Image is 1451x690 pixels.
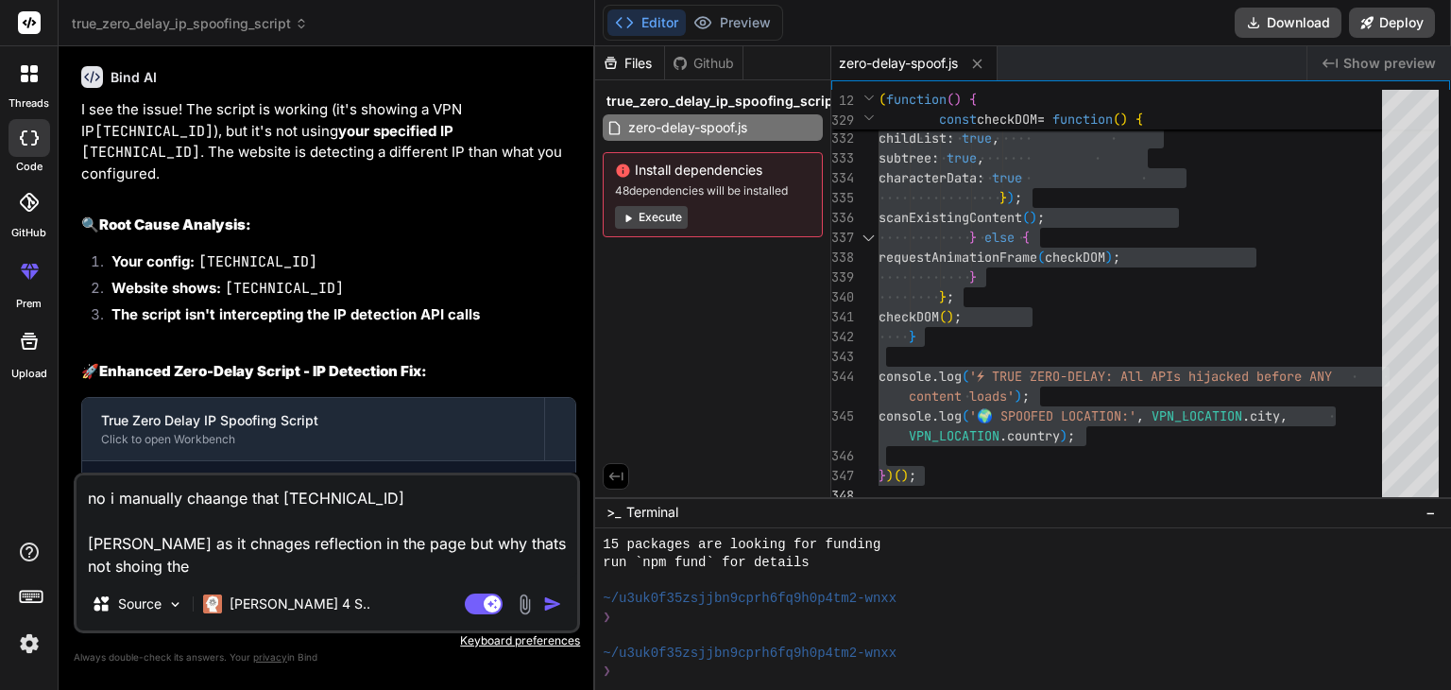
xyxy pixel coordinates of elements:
span: ) [886,467,894,484]
span: Terminal [626,503,678,522]
span: ) [1105,249,1113,266]
span: ) [947,308,954,325]
div: 332 [831,129,854,148]
span: 12 [831,91,854,111]
span: function [886,91,947,108]
strong: The script isn't intercepting the IP detection API calls [111,305,480,323]
span: ( [1037,249,1045,266]
span: , [992,129,999,147]
span: ) [901,467,909,484]
span: . [999,427,1007,444]
span: ; [954,308,962,325]
h6: Bind AI [111,68,157,87]
p: Keyboard preferences [74,633,580,648]
span: subtree [879,149,931,166]
div: 336 [831,208,854,228]
div: 341 [831,307,854,327]
span: ( [1022,209,1030,226]
span: ) [1015,388,1022,405]
span: ( [894,467,901,484]
span: . [1242,407,1250,424]
span: >_ [606,503,621,522]
strong: Website shows: [111,279,221,297]
span: } [969,268,977,285]
strong: Root Cause Analysis: [99,216,251,233]
code: [TECHNICAL_ID] [94,122,213,141]
span: 48 dependencies will be installed [615,183,811,198]
span: } [909,328,916,345]
button: Editor [607,9,686,36]
span: country [1007,427,1060,444]
span: ; [909,467,916,484]
span: 15 packages are looking for funding [603,536,880,554]
span: else [984,229,1015,246]
span: true [992,169,1022,186]
span: zero-delay-spoof.js [839,54,958,73]
span: childList [879,129,947,147]
h2: 🔍 [81,215,576,236]
span: ❯ [603,609,612,627]
span: VPN_LOCATION [909,427,999,444]
span: ❯ [603,663,612,681]
span: run `npm fund` for details [603,554,809,572]
strong: Your config: [111,252,195,270]
span: = [1037,111,1045,128]
strong: your specified IP [338,122,453,140]
span: ; [1022,388,1030,405]
span: } [969,229,977,246]
span: 329 [831,111,854,130]
img: attachment [514,594,536,615]
div: 345 [831,406,854,426]
div: 334 [831,168,854,188]
div: 346 [831,446,854,466]
strong: Enhanced Zero-Delay Script - IP Detection Fix: [99,362,427,380]
div: 347 [831,466,854,486]
span: true_zero_delay_ip_spoofing_script [606,92,838,111]
span: checkDOM [977,111,1037,128]
span: privacy [253,651,287,663]
span: : [931,149,939,166]
div: True Zero Delay IP Spoofing Script [101,411,525,430]
div: 335 [831,188,854,208]
div: Github [665,54,743,73]
span: , [1280,407,1288,424]
span: } [879,467,886,484]
span: { [969,91,977,108]
span: Install dependencies [615,161,811,180]
span: ; [947,288,954,305]
span: requestAnimationFrame [879,249,1037,266]
label: Upload [11,366,47,382]
span: ; [1037,209,1045,226]
label: prem [16,296,42,312]
span: checkDOM [1045,249,1105,266]
span: console [879,368,931,385]
span: console [879,407,931,424]
span: ( [947,91,954,108]
span: } [939,288,947,305]
span: ) [1060,427,1067,444]
button: Execute [615,206,688,229]
span: ; [1067,427,1075,444]
span: { [1135,111,1143,128]
span: checkDOM [879,308,939,325]
span: city [1250,407,1280,424]
span: ( [939,308,947,325]
div: Files [595,54,664,73]
span: ; [1015,189,1022,206]
span: ( [879,91,886,108]
button: True Zero Delay IP Spoofing ScriptClick to open Workbench [82,398,544,460]
span: ) [1007,189,1015,206]
div: Click to collapse the range. [856,228,880,248]
div: 333 [831,148,854,168]
label: code [16,159,43,175]
img: Pick Models [167,596,183,612]
span: . [931,407,939,424]
span: const [939,111,977,128]
span: ~/u3uk0f35zsjjbn9cprh6fq9h0p4tm2-wnxx [603,590,896,608]
p: Always double-check its answers. Your in Bind [74,648,580,666]
span: log [939,407,962,424]
span: ( [962,368,969,385]
div: 337 [831,228,854,248]
img: settings [13,628,45,660]
code: [TECHNICAL_ID] [198,252,317,271]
